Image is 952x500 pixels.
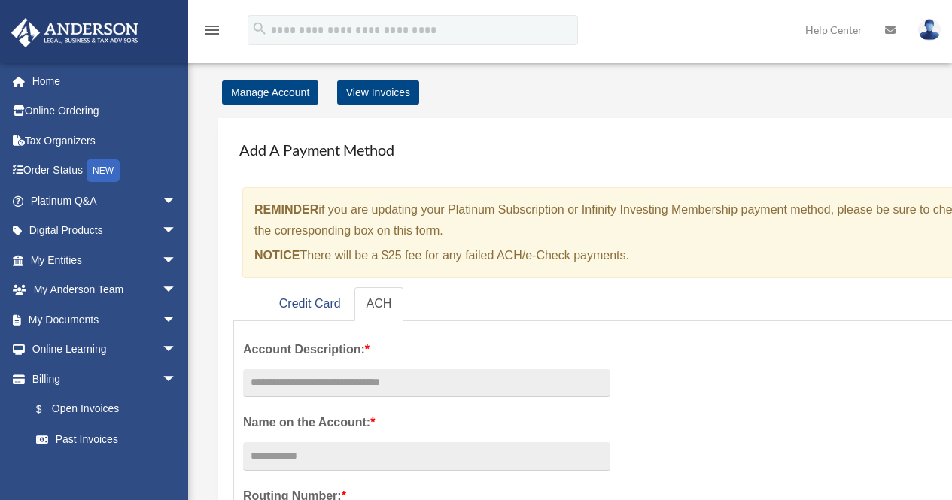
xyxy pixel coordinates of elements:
[251,20,268,37] i: search
[21,424,199,454] a: Past Invoices
[162,364,192,395] span: arrow_drop_down
[7,18,143,47] img: Anderson Advisors Platinum Portal
[162,275,192,306] span: arrow_drop_down
[11,335,199,365] a: Online Learningarrow_drop_down
[11,216,199,246] a: Digital Productsarrow_drop_down
[11,156,199,186] a: Order StatusNEW
[918,19,941,41] img: User Pic
[11,305,199,335] a: My Documentsarrow_drop_down
[337,80,419,105] a: View Invoices
[11,66,199,96] a: Home
[162,305,192,335] span: arrow_drop_down
[162,186,192,217] span: arrow_drop_down
[203,26,221,39] a: menu
[354,287,404,321] a: ACH
[203,21,221,39] i: menu
[44,400,52,419] span: $
[11,126,199,156] a: Tax Organizers
[222,80,318,105] a: Manage Account
[11,245,199,275] a: My Entitiesarrow_drop_down
[11,275,199,305] a: My Anderson Teamarrow_drop_down
[11,96,199,126] a: Online Ordering
[11,364,199,394] a: Billingarrow_drop_down
[243,412,610,433] label: Name on the Account:
[11,186,199,216] a: Platinum Q&Aarrow_drop_down
[254,249,300,262] strong: NOTICE
[267,287,353,321] a: Credit Card
[254,203,318,216] strong: REMINDER
[162,216,192,247] span: arrow_drop_down
[243,339,610,360] label: Account Description:
[87,159,120,182] div: NEW
[162,335,192,365] span: arrow_drop_down
[21,394,199,425] a: $Open Invoices
[162,245,192,276] span: arrow_drop_down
